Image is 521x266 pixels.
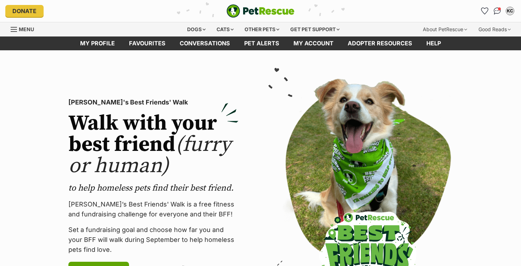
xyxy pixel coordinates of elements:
p: [PERSON_NAME]’s Best Friends' Walk is a free fitness and fundraising challenge for everyone and t... [68,199,239,219]
a: Adopter resources [341,36,419,50]
a: Donate [5,5,44,17]
ul: Account quick links [479,5,516,17]
div: KC [506,7,514,15]
a: PetRescue [226,4,295,18]
button: My account [504,5,516,17]
div: Get pet support [285,22,344,36]
a: Conversations [492,5,503,17]
div: About PetRescue [418,22,472,36]
a: Menu [11,22,39,35]
a: My profile [73,36,122,50]
div: Other pets [240,22,284,36]
div: Dogs [182,22,211,36]
p: [PERSON_NAME]'s Best Friends' Walk [68,97,239,107]
p: Set a fundraising goal and choose how far you and your BFF will walk during September to help hom... [68,225,239,255]
div: Cats [212,22,239,36]
a: conversations [173,36,237,50]
a: Pet alerts [237,36,286,50]
img: chat-41dd97257d64d25036548639549fe6c8038ab92f7586957e7f3b1b290dea8141.svg [494,7,501,15]
a: My account [286,36,341,50]
img: logo-e224e6f780fb5917bec1dbf3a21bbac754714ae5b6737aabdf751b685950b380.svg [226,4,295,18]
div: Good Reads [474,22,516,36]
a: Help [419,36,448,50]
span: Menu [19,26,34,32]
a: Favourites [122,36,173,50]
p: to help homeless pets find their best friend. [68,182,239,194]
span: (furry or human) [68,131,231,179]
h2: Walk with your best friend [68,113,239,177]
a: Favourites [479,5,490,17]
